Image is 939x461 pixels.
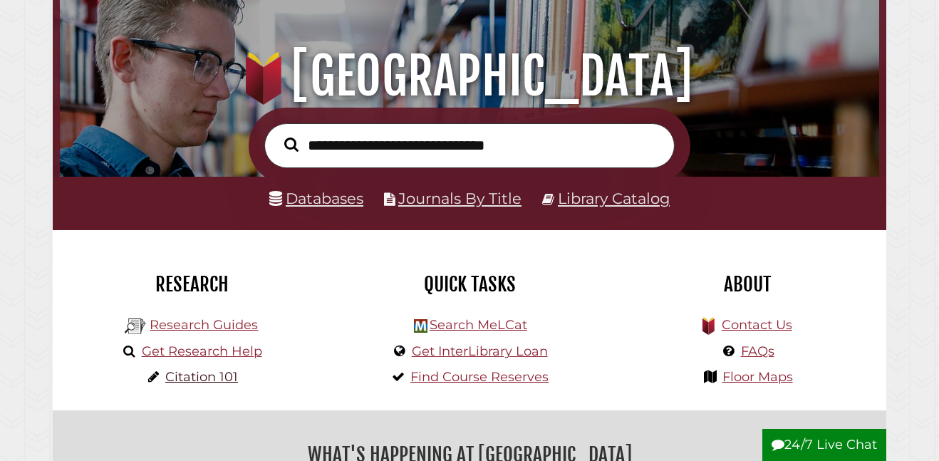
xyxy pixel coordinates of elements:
[125,316,146,337] img: Hekman Library Logo
[269,190,363,207] a: Databases
[412,343,548,359] a: Get InterLibrary Loan
[74,45,865,108] h1: [GEOGRAPHIC_DATA]
[722,369,793,385] a: Floor Maps
[558,190,670,207] a: Library Catalog
[430,317,527,333] a: Search MeLCat
[165,369,238,385] a: Citation 101
[284,137,299,152] i: Search
[741,343,774,359] a: FAQs
[150,317,258,333] a: Research Guides
[410,369,549,385] a: Find Course Reserves
[619,272,876,296] h2: About
[722,317,792,333] a: Contact Us
[63,272,320,296] h2: Research
[414,319,427,333] img: Hekman Library Logo
[277,134,306,155] button: Search
[142,343,262,359] a: Get Research Help
[398,190,522,207] a: Journals By Title
[341,272,598,296] h2: Quick Tasks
